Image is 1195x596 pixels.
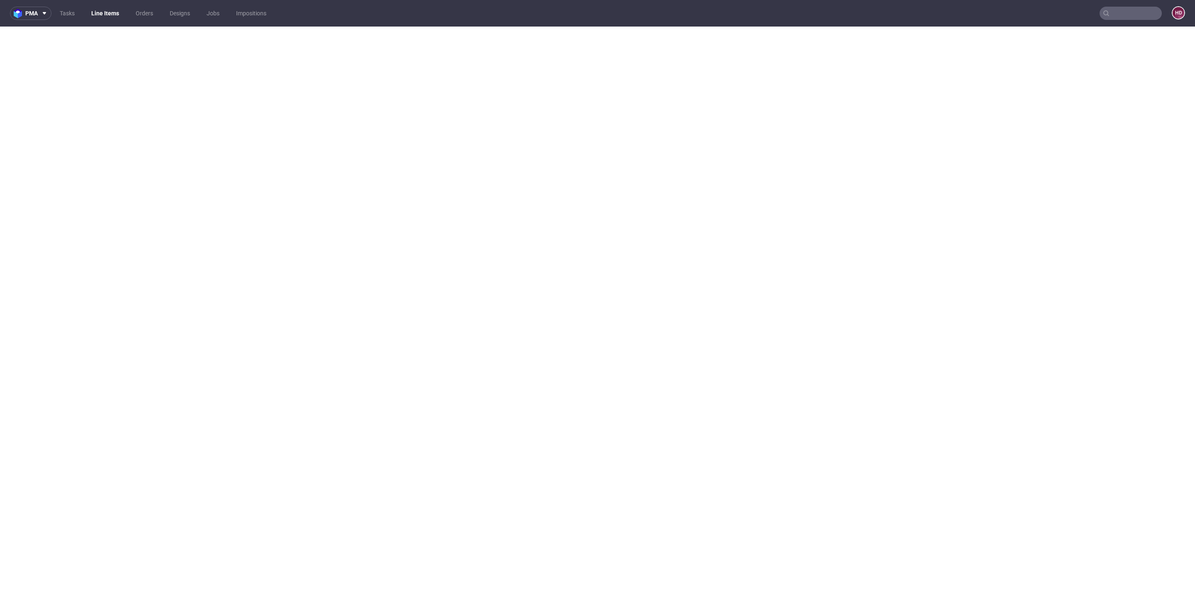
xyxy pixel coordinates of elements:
button: pma [10,7,51,20]
span: pma [25,10,38,16]
img: logo [14,9,25,18]
a: Jobs [202,7,224,20]
a: Designs [165,7,195,20]
figcaption: HD [1173,7,1184,19]
a: Tasks [55,7,80,20]
a: Line Items [86,7,124,20]
a: Orders [131,7,158,20]
a: Impositions [231,7,271,20]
